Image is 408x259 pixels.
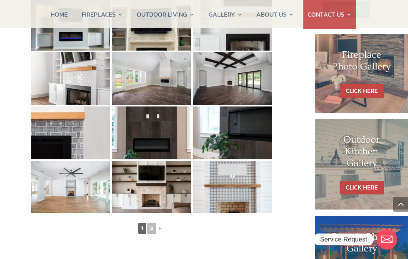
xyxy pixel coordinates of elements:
[31,161,110,214] img: 22
[31,52,110,105] img: 16
[157,224,164,233] a: ►
[193,106,272,159] img: 21
[193,52,272,105] img: 18
[112,106,191,159] img: 20
[330,49,393,76] h1: Fireplace Photo Gallery
[147,223,156,234] a: 2
[112,52,191,105] img: 17
[340,181,384,195] a: CLICK HERE
[330,134,393,173] h1: Outdoor Kitchen Gallery
[112,161,191,214] img: 23
[340,84,384,98] a: CLICK HERE
[31,106,110,159] img: 19
[193,161,272,214] img: 24
[330,231,393,258] h1: Pergola Photo Gallery
[138,223,146,234] span: 1
[377,229,397,250] a: Email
